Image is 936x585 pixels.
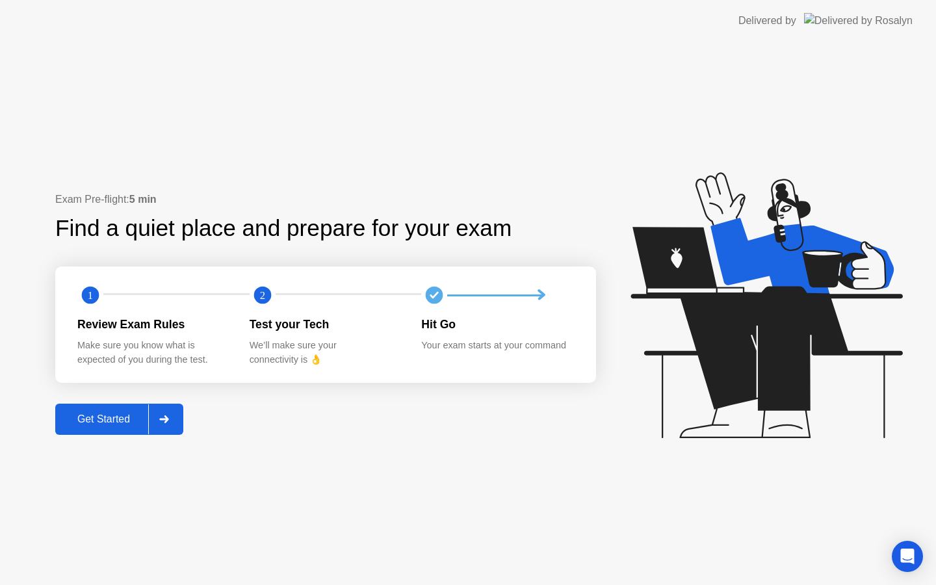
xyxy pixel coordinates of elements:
[55,211,513,246] div: Find a quiet place and prepare for your exam
[892,541,923,572] div: Open Intercom Messenger
[55,404,183,435] button: Get Started
[421,339,573,353] div: Your exam starts at your command
[738,13,796,29] div: Delivered by
[59,413,148,425] div: Get Started
[250,316,401,333] div: Test your Tech
[88,289,93,302] text: 1
[804,13,913,28] img: Delivered by Rosalyn
[260,289,265,302] text: 2
[77,316,229,333] div: Review Exam Rules
[129,194,157,205] b: 5 min
[77,339,229,367] div: Make sure you know what is expected of you during the test.
[55,192,596,207] div: Exam Pre-flight:
[421,316,573,333] div: Hit Go
[250,339,401,367] div: We’ll make sure your connectivity is 👌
